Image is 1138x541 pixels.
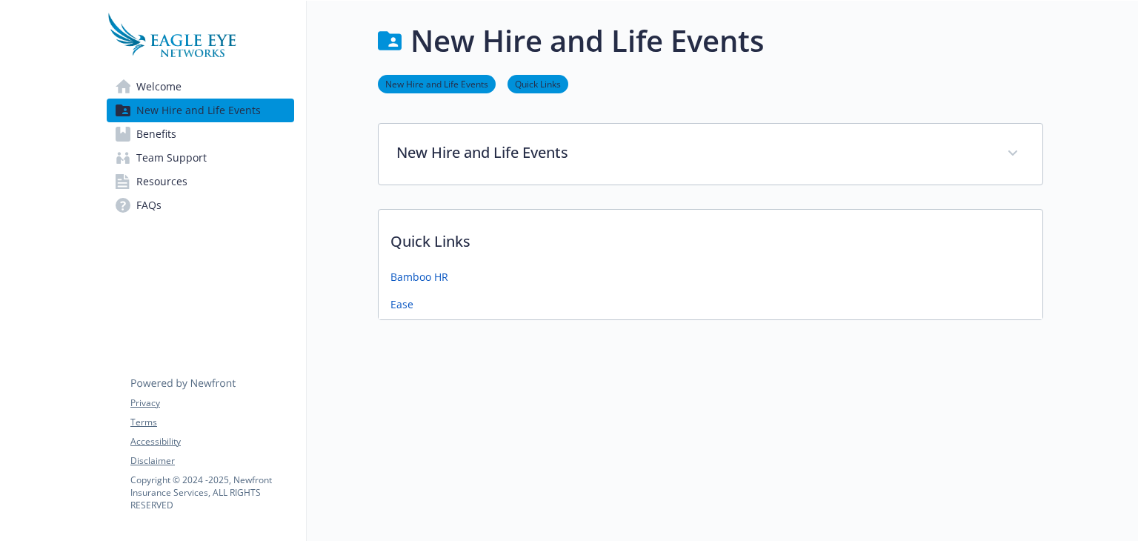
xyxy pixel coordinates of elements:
[136,75,182,99] span: Welcome
[410,19,764,63] h1: New Hire and Life Events
[130,454,293,468] a: Disclaimer
[390,269,448,285] a: Bamboo HR
[396,142,989,164] p: New Hire and Life Events
[107,99,294,122] a: New Hire and Life Events
[130,396,293,410] a: Privacy
[136,193,162,217] span: FAQs
[107,75,294,99] a: Welcome
[390,296,413,312] a: Ease
[379,210,1042,265] p: Quick Links
[378,76,496,90] a: New Hire and Life Events
[107,193,294,217] a: FAQs
[508,76,568,90] a: Quick Links
[136,170,187,193] span: Resources
[107,170,294,193] a: Resources
[379,124,1042,185] div: New Hire and Life Events
[130,474,293,511] p: Copyright © 2024 - 2025 , Newfront Insurance Services, ALL RIGHTS RESERVED
[136,122,176,146] span: Benefits
[107,146,294,170] a: Team Support
[107,122,294,146] a: Benefits
[130,435,293,448] a: Accessibility
[136,99,261,122] span: New Hire and Life Events
[130,416,293,429] a: Terms
[136,146,207,170] span: Team Support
